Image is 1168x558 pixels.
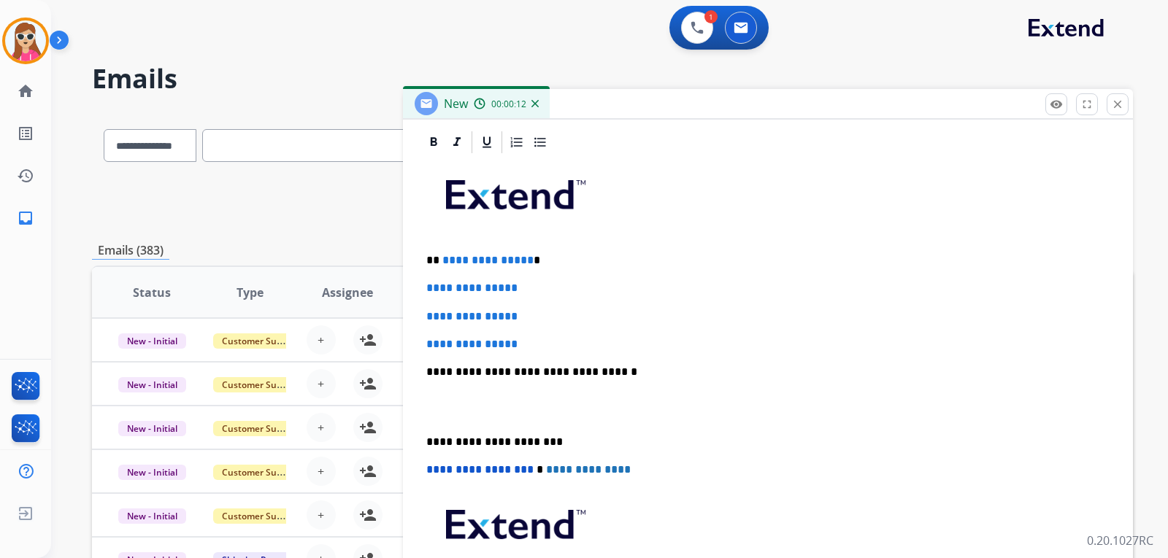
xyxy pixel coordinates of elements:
[213,421,308,436] span: Customer Support
[318,375,324,392] span: +
[318,462,324,480] span: +
[92,241,169,260] p: Emails (383)
[307,457,336,486] button: +
[118,421,186,436] span: New - Initial
[307,369,336,398] button: +
[307,325,336,354] button: +
[118,333,186,349] span: New - Initial
[318,419,324,436] span: +
[318,506,324,524] span: +
[133,284,171,301] span: Status
[307,413,336,442] button: +
[5,20,46,61] img: avatar
[359,331,377,349] mat-icon: person_add
[118,508,186,524] span: New - Initial
[359,506,377,524] mat-icon: person_add
[92,64,1133,93] h2: Emails
[213,465,308,480] span: Customer Support
[17,82,34,100] mat-icon: home
[444,96,468,112] span: New
[476,131,498,153] div: Underline
[237,284,264,301] span: Type
[359,375,377,392] mat-icon: person_add
[17,167,34,185] mat-icon: history
[213,508,308,524] span: Customer Support
[213,377,308,392] span: Customer Support
[307,500,336,530] button: +
[1050,98,1063,111] mat-icon: remove_red_eye
[359,462,377,480] mat-icon: person_add
[1080,98,1094,111] mat-icon: fullscreen
[529,131,551,153] div: Bullet List
[491,98,526,110] span: 00:00:12
[446,131,468,153] div: Italic
[1111,98,1124,111] mat-icon: close
[318,331,324,349] span: +
[322,284,373,301] span: Assignee
[118,465,186,480] span: New - Initial
[704,10,718,23] div: 1
[118,377,186,392] span: New - Initial
[423,131,445,153] div: Bold
[359,419,377,436] mat-icon: person_add
[17,209,34,227] mat-icon: inbox
[506,131,528,153] div: Ordered List
[1087,532,1153,549] p: 0.20.1027RC
[17,125,34,142] mat-icon: list_alt
[213,333,308,349] span: Customer Support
